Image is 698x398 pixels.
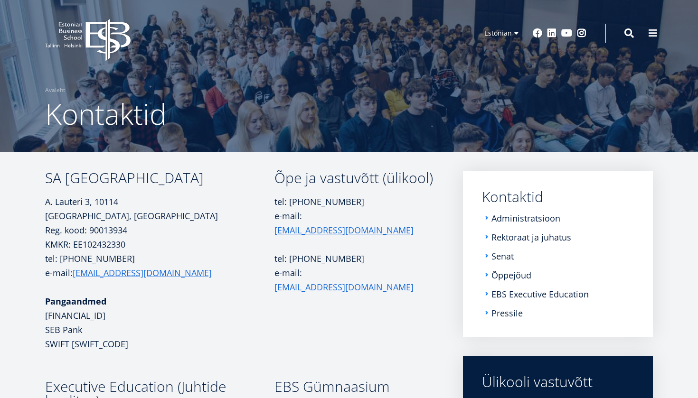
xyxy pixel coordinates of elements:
div: Ülikooli vastuvõtt [482,375,634,389]
a: Youtube [561,28,572,38]
a: [EMAIL_ADDRESS][DOMAIN_NAME] [73,266,212,280]
p: e-mail: [274,266,435,294]
strong: Pangaandmed [45,296,106,307]
p: KMKR: EE102432330 [45,237,274,251]
h3: Õpe ja vastuvõtt (ülikool) [274,171,435,185]
a: Avaleht [45,85,65,95]
h3: SA [GEOGRAPHIC_DATA] [45,171,274,185]
a: Pressile [491,308,523,318]
a: [EMAIL_ADDRESS][DOMAIN_NAME] [274,223,414,237]
a: Instagram [577,28,586,38]
p: tel: [PHONE_NUMBER] [274,251,435,266]
a: Administratsioon [491,213,560,223]
p: tel: [PHONE_NUMBER] e-mail: [274,194,435,237]
p: tel: [PHONE_NUMBER] e-mail: [45,251,274,280]
a: Linkedin [547,28,557,38]
a: EBS Executive Education [491,289,589,299]
a: [EMAIL_ADDRESS][DOMAIN_NAME] [274,280,414,294]
h3: EBS Gümnaasium [274,379,435,394]
a: Kontaktid [482,190,634,204]
span: Kontaktid [45,94,167,133]
a: Facebook [533,28,542,38]
a: Senat [491,251,514,261]
p: A. Lauteri 3, 10114 [GEOGRAPHIC_DATA], [GEOGRAPHIC_DATA] Reg. kood: 90013934 [45,194,274,237]
p: [FINANCIAL_ID] SEB Pank SWIFT [SWIFT_CODE] [45,294,274,351]
a: Rektoraat ja juhatus [491,232,571,242]
a: Õppejõud [491,270,531,280]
